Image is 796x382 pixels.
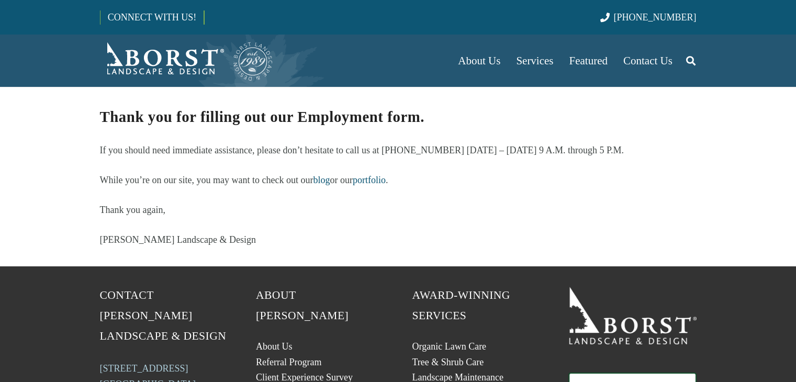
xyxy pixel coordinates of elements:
[412,341,487,352] a: Organic Lawn Care
[353,175,386,185] a: portfolio
[680,48,701,74] a: Search
[313,175,330,185] a: blog
[458,54,500,67] span: About Us
[569,54,608,67] span: Featured
[568,285,697,344] a: 19BorstLandscape_Logo_W
[450,35,508,87] a: About Us
[100,232,697,248] p: [PERSON_NAME] Landscape & Design
[623,54,672,67] span: Contact Us
[100,142,697,158] p: If you should need immediate assistance, please don’t hesitate to call us at [PHONE_NUMBER] [DATE...
[100,202,697,218] p: Thank you again,
[562,35,615,87] a: Featured
[615,35,680,87] a: Contact Us
[100,289,227,342] span: Contact [PERSON_NAME] Landscape & Design
[508,35,561,87] a: Services
[100,108,425,125] strong: Thank you for filling out our Employment form.
[516,54,553,67] span: Services
[100,40,274,82] a: Borst-Logo
[100,172,697,188] p: While you’re on our site, you may want to check out our or our .
[256,357,321,367] a: Referral Program
[412,289,510,322] span: Award-Winning Services
[256,289,349,322] span: About [PERSON_NAME]
[256,341,293,352] a: About Us
[100,5,204,30] a: CONNECT WITH US!
[600,12,696,23] a: [PHONE_NUMBER]
[412,357,484,367] a: Tree & Shrub Care
[614,12,697,23] span: [PHONE_NUMBER]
